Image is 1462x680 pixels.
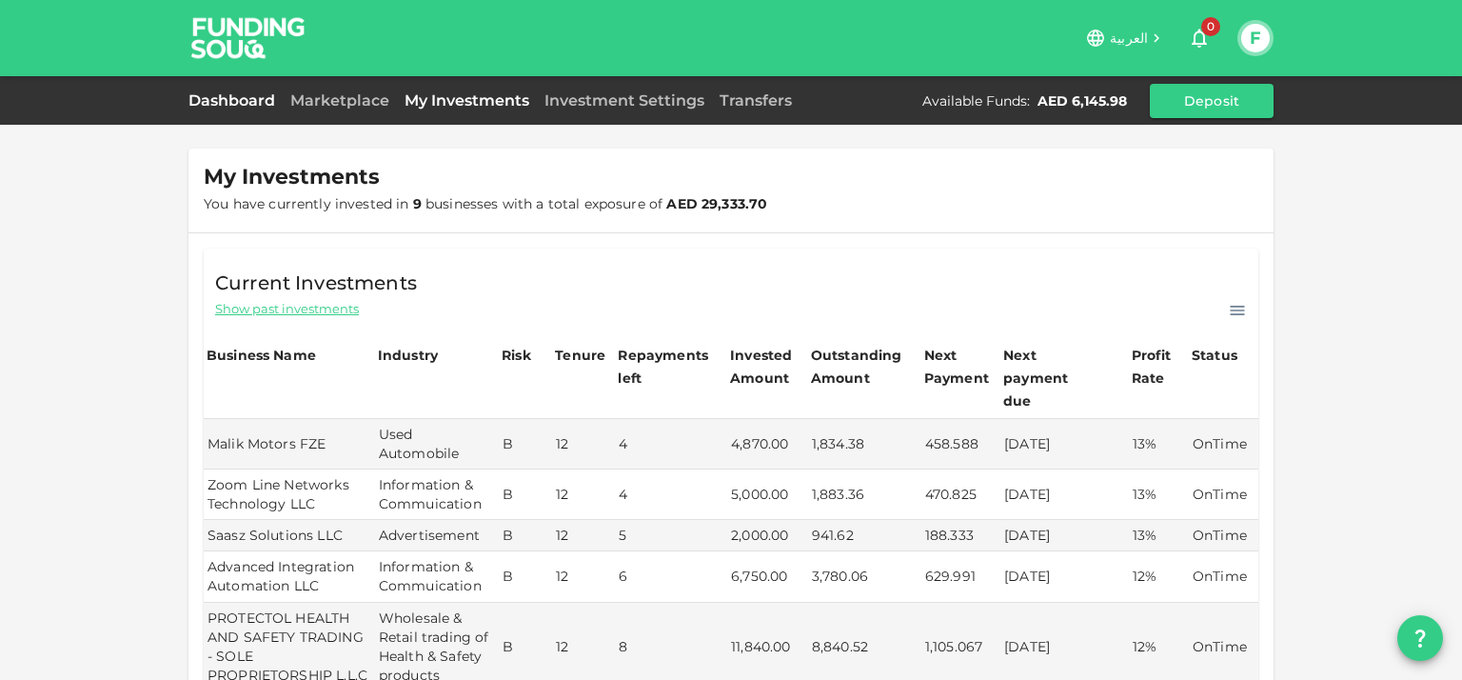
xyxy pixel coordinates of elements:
[618,344,713,390] div: Repayments left
[204,164,380,190] span: My Investments
[1189,470,1258,520] td: OnTime
[1201,17,1220,36] span: 0
[1110,30,1148,47] span: العربية
[499,419,552,470] td: B
[283,91,397,110] a: Marketplace
[378,344,438,367] div: Industry
[808,419,921,470] td: 1,834.38
[615,470,727,520] td: 4
[1037,91,1127,110] div: AED 6,145.98
[727,520,808,551] td: 2,000.00
[204,551,375,602] td: Advanced Integration Automation LLC
[552,551,615,602] td: 12
[1192,344,1239,367] div: Status
[727,470,808,520] td: 5,000.00
[808,470,921,520] td: 1,883.36
[499,470,552,520] td: B
[921,520,1000,551] td: 188.333
[1000,470,1129,520] td: [DATE]
[215,300,359,318] span: Show past investments
[615,520,727,551] td: 5
[215,268,417,298] span: Current Investments
[499,551,552,602] td: B
[555,344,605,367] div: Tenure
[1150,84,1274,118] button: Deposit
[537,91,712,110] a: Investment Settings
[727,419,808,470] td: 4,870.00
[1129,520,1189,551] td: 13%
[1189,551,1258,602] td: OnTime
[730,344,805,390] div: Invested Amount
[1397,615,1443,661] button: question
[712,91,800,110] a: Transfers
[1000,520,1129,551] td: [DATE]
[811,344,906,390] div: Outstanding Amount
[922,91,1030,110] div: Available Funds :
[375,520,499,551] td: Advertisement
[1180,19,1218,57] button: 0
[502,344,540,367] div: Risk
[1129,419,1189,470] td: 13%
[413,195,422,212] strong: 9
[924,344,998,390] div: Next Payment
[1241,24,1270,52] button: F
[188,91,283,110] a: Dashboard
[1132,344,1186,390] div: Profit Rate
[921,551,1000,602] td: 629.991
[1189,419,1258,470] td: OnTime
[1000,419,1129,470] td: [DATE]
[921,419,1000,470] td: 458.588
[552,419,615,470] td: 12
[499,520,552,551] td: B
[1003,344,1098,412] div: Next payment due
[1000,551,1129,602] td: [DATE]
[921,470,1000,520] td: 470.825
[397,91,537,110] a: My Investments
[552,520,615,551] td: 12
[727,551,808,602] td: 6,750.00
[204,195,767,212] span: You have currently invested in businesses with a total exposure of
[808,551,921,602] td: 3,780.06
[375,551,499,602] td: Information & Commuication
[207,344,316,367] div: Business Name
[1129,551,1189,602] td: 12%
[808,520,921,551] td: 941.62
[375,419,499,470] td: Used Automobile
[666,195,767,212] strong: AED 29,333.70
[615,551,727,602] td: 6
[1129,470,1189,520] td: 13%
[552,470,615,520] td: 12
[615,419,727,470] td: 4
[1189,520,1258,551] td: OnTime
[204,470,375,520] td: Zoom Line Networks Technology LLC
[204,520,375,551] td: Saasz Solutions LLC
[375,470,499,520] td: Information & Commuication
[204,419,375,470] td: Malik Motors FZE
